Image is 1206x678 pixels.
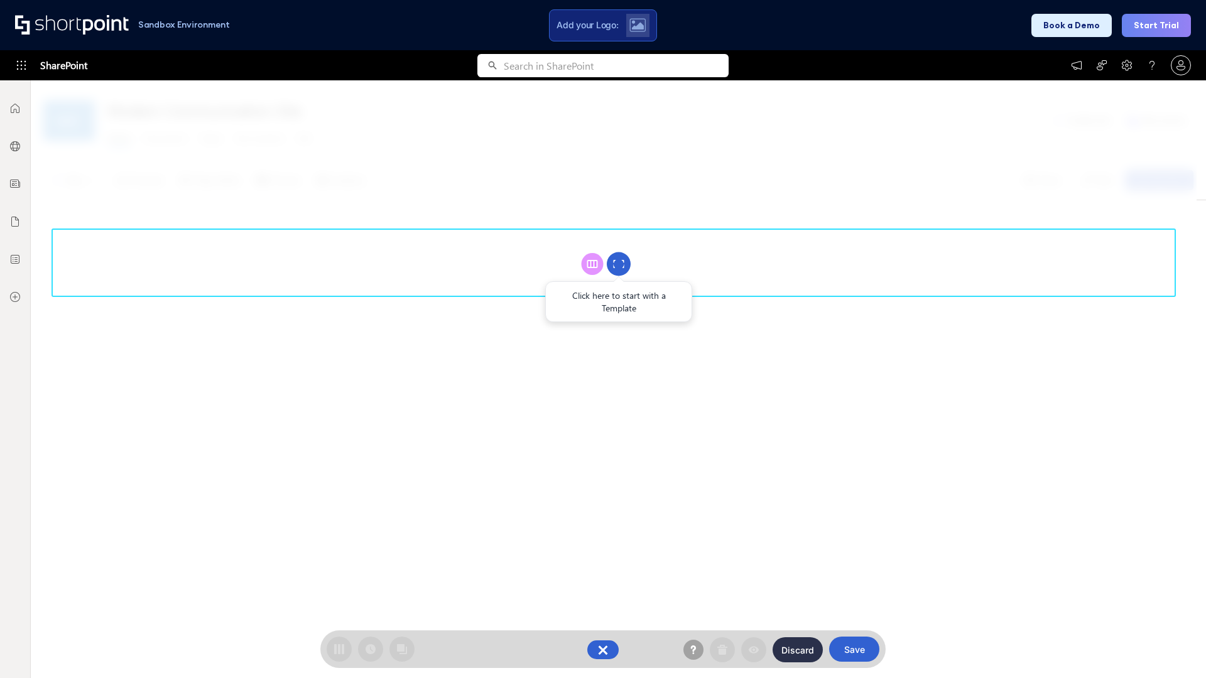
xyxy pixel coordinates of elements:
[773,637,823,662] button: Discard
[1143,618,1206,678] iframe: Chat Widget
[1031,14,1112,37] button: Book a Demo
[40,50,87,80] span: SharePoint
[629,18,646,32] img: Upload logo
[138,21,230,28] h1: Sandbox Environment
[829,637,879,662] button: Save
[504,54,729,77] input: Search in SharePoint
[557,19,618,31] span: Add your Logo:
[1122,14,1191,37] button: Start Trial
